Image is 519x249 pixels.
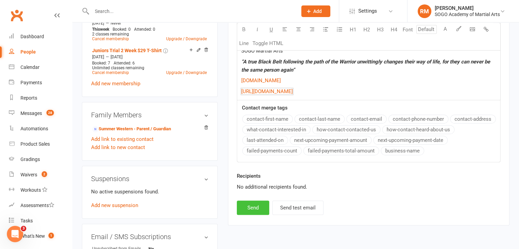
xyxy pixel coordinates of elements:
[90,6,292,16] input: Search...
[92,27,100,32] span: This
[91,175,208,182] h3: Suspensions
[9,213,72,229] a: Tasks
[92,55,104,59] span: [DATE]
[91,188,208,196] p: No active suspensions found.
[7,226,23,242] iframe: Intercom live chat
[9,152,72,167] a: Gradings
[358,3,377,19] span: Settings
[90,20,208,26] div: —
[91,202,138,208] a: Add new suspension
[20,203,54,208] div: Assessments
[91,135,154,143] a: Add link to existing contact
[237,172,261,180] label: Recipients
[92,36,129,41] a: Cancel membership
[92,48,162,53] a: Juniors Trial 2 Week $29 T-Shirt
[401,23,415,36] button: Font
[111,21,121,26] span: Never
[9,106,72,121] a: Messages 28
[303,146,379,155] button: failed-payments-total-amount
[91,233,208,240] h3: Email / SMS Subscriptions
[241,77,281,84] span: [DOMAIN_NAME]
[251,36,285,50] button: Toggle HTML
[382,125,455,134] button: how-contact-heard-about-us
[20,126,48,131] div: Automations
[92,32,129,36] span: 2 classes remaining
[416,25,437,34] input: Default
[20,34,44,39] div: Dashboard
[312,125,380,134] button: how-contact-contacted-us
[9,44,72,60] a: People
[237,201,269,215] button: Send
[9,121,72,136] a: Automations
[242,146,302,155] button: failed-payments-count
[21,226,26,231] span: 3
[9,90,72,106] a: Reports
[114,61,135,65] span: Attended: 6
[9,198,72,213] a: Assessments
[9,29,72,44] a: Dashboard
[387,23,401,36] button: H4
[20,187,41,193] div: Workouts
[9,60,72,75] a: Calendar
[9,75,72,90] a: Payments
[241,48,283,54] span: SOGO Martial Arts
[91,80,140,87] a: Add new membership
[450,115,496,123] button: contact-address
[346,23,360,36] button: H1
[20,49,36,55] div: People
[20,64,40,70] div: Calendar
[241,88,293,94] span: [URL][DOMAIN_NAME]
[388,115,448,123] button: contact-phone-number
[20,218,33,223] div: Tasks
[20,172,37,177] div: Waivers
[166,70,207,75] a: Upgrade / Downgrade
[241,59,491,73] span: “A true Black Belt following the path of the Warrior unwittingly changes their way of life, for t...
[90,54,208,60] div: —
[20,80,42,85] div: Payments
[90,27,111,32] div: week
[92,61,110,65] span: Booked: 7
[92,126,171,133] a: Summer Western - Parent / Guardian
[435,11,500,17] div: SOGO Academy of Martial Arts
[301,5,330,17] button: Add
[435,5,500,11] div: [PERSON_NAME]
[20,111,42,116] div: Messages
[237,36,251,50] button: Line
[134,27,155,32] span: Attended: 0
[92,21,104,26] span: [DATE]
[9,182,72,198] a: Workouts
[9,229,72,244] a: What's New1
[46,110,54,116] span: 28
[374,23,387,36] button: H3
[418,4,431,18] div: RM
[290,136,372,145] button: next-upcoming-payment-amount
[113,27,131,32] span: Booked: 0
[20,233,45,239] div: What's New
[111,55,122,59] span: [DATE]
[91,111,208,119] h3: Family Members
[313,9,322,14] span: Add
[166,36,207,41] a: Upgrade / Downgrade
[381,146,424,155] button: business-name
[48,233,54,238] span: 1
[9,167,72,182] a: Waivers 2
[264,23,278,36] button: U
[92,70,129,75] a: Cancel membership
[242,125,311,134] button: what-contact-interested-in
[8,7,25,24] a: Clubworx
[242,115,293,123] button: contact-first-name
[242,104,288,112] label: Contact merge tags
[237,183,501,191] div: No additional recipients found.
[360,23,374,36] button: H2
[91,143,145,151] a: Add link to new contact
[42,171,47,177] span: 2
[242,136,288,145] button: last-attended-on
[272,201,323,215] button: Send test email
[20,141,50,147] div: Product Sales
[20,157,40,162] div: Gradings
[270,27,273,33] span: U
[373,136,448,145] button: next-upcoming-payment-date
[438,23,452,36] button: A
[9,136,72,152] a: Product Sales
[294,115,345,123] button: contact-last-name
